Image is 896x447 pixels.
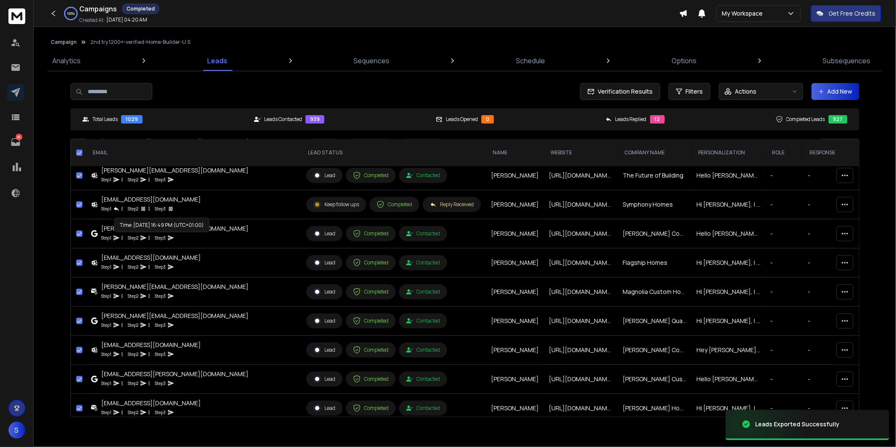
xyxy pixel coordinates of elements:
[8,422,25,439] span: S
[377,201,412,208] div: Completed
[618,161,691,190] td: The Future of Building
[121,115,143,124] div: 1029
[615,116,647,123] p: Leads Replied
[121,263,123,271] p: |
[618,394,691,423] td: [PERSON_NAME] Homes Corporate Office
[765,219,803,248] td: -
[148,175,150,184] p: |
[313,288,335,296] div: Lead
[121,379,123,388] p: |
[765,394,803,423] td: -
[691,139,765,167] th: personalization
[155,292,166,300] p: Step 3
[79,4,117,14] h1: Campaigns
[516,56,545,66] p: Schedule
[148,234,150,242] p: |
[544,190,618,219] td: [URL][DOMAIN_NAME]
[101,350,111,358] p: Step 1
[803,248,877,277] td: -
[353,375,389,383] div: Completed
[114,218,209,232] div: Time: [DATE] 16:49 PM (UTC +01:00 )
[121,350,123,358] p: |
[618,336,691,365] td: [PERSON_NAME] Construction
[803,307,877,336] td: -
[735,87,757,96] p: Actions
[544,219,618,248] td: [URL][DOMAIN_NAME]
[595,87,653,96] span: Verification Results
[16,134,22,140] p: 26
[544,394,618,423] td: [URL][DOMAIN_NAME]
[650,115,665,124] div: 12
[406,230,440,237] div: Contacted
[765,277,803,307] td: -
[406,318,440,324] div: Contacted
[486,365,544,394] td: [PERSON_NAME]
[101,292,111,300] p: Step 1
[691,394,765,423] td: Hi [PERSON_NAME], I know that you do new home construction for custom homes and help your clients...
[207,56,227,66] p: Leads
[544,336,618,365] td: [URL][DOMAIN_NAME]
[691,365,765,394] td: Hello [PERSON_NAME], I noticed your focus on delivering custom home builds while assisting Santa ...
[353,230,389,237] div: Completed
[803,139,877,167] th: Response
[353,288,389,296] div: Completed
[818,51,876,71] a: Subsequences
[765,248,803,277] td: -
[121,408,123,417] p: |
[486,161,544,190] td: [PERSON_NAME]
[148,263,150,271] p: |
[128,234,138,242] p: Step 2
[691,248,765,277] td: Hi [PERSON_NAME], I know that you do new home construction for custom homes and help your clients...
[313,259,335,267] div: Lead
[430,201,474,208] div: Reply Received
[128,350,138,358] p: Step 2
[811,5,881,22] button: Get Free Credits
[765,307,803,336] td: -
[667,51,702,71] a: Options
[406,376,440,382] div: Contacted
[155,350,166,358] p: Step 3
[722,9,766,18] p: My Workspace
[618,307,691,336] td: [PERSON_NAME] Quality Homes
[101,379,111,388] p: Step 1
[155,379,166,388] p: Step 3
[128,408,138,417] p: Step 2
[101,370,248,378] div: [EMAIL_ADDRESS][PERSON_NAME][DOMAIN_NAME]
[148,379,150,388] p: |
[486,139,544,167] th: NAME
[121,234,123,242] p: |
[155,205,166,213] p: Step 3
[786,116,825,123] p: Completed Leads
[313,172,335,179] div: Lead
[47,51,86,71] a: Analytics
[691,307,765,336] td: Hi [PERSON_NAME], I know that you specialize in new home construction and assist your clients in ...
[121,321,123,329] p: |
[353,404,389,412] div: Completed
[803,190,877,219] td: -
[765,161,803,190] td: -
[755,420,839,428] div: Leads Exported Successfully
[101,195,201,204] div: [EMAIL_ADDRESS][DOMAIN_NAME]
[481,115,494,124] div: 0
[486,394,544,423] td: [PERSON_NAME]
[829,115,847,124] div: 927
[101,312,248,320] div: [PERSON_NAME][EMAIL_ADDRESS][DOMAIN_NAME]
[406,405,440,412] div: Contacted
[128,175,138,184] p: Step 2
[511,51,550,71] a: Schedule
[101,263,111,271] p: Step 1
[618,277,691,307] td: Magnolia Custom Homes
[148,205,150,213] p: |
[7,134,24,151] a: 26
[803,394,877,423] td: -
[128,205,138,213] p: Step 2
[313,317,335,325] div: Lead
[765,365,803,394] td: -
[101,253,201,262] div: [EMAIL_ADDRESS][DOMAIN_NAME]
[672,56,696,66] p: Options
[618,139,691,167] th: Company Name
[353,346,389,354] div: Completed
[155,408,166,417] p: Step 3
[486,307,544,336] td: [PERSON_NAME]
[486,277,544,307] td: [PERSON_NAME]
